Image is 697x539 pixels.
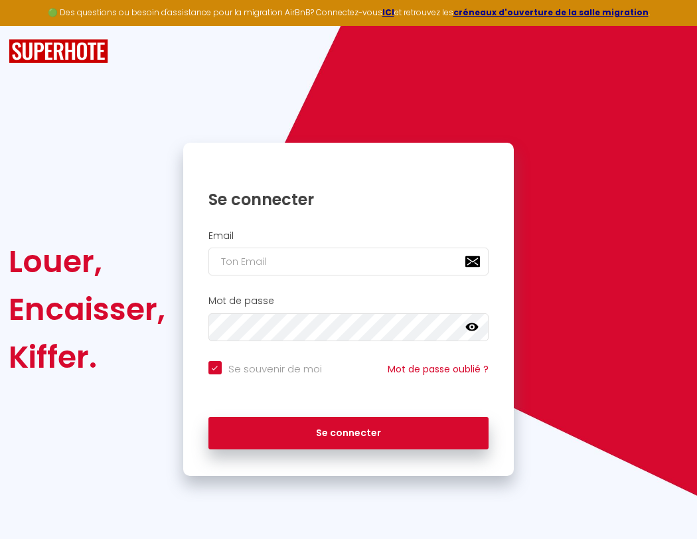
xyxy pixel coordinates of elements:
[382,7,394,18] a: ICI
[9,333,165,381] div: Kiffer.
[208,248,489,275] input: Ton Email
[208,295,489,307] h2: Mot de passe
[9,39,108,64] img: SuperHote logo
[208,417,489,450] button: Se connecter
[388,362,489,376] a: Mot de passe oublié ?
[9,238,165,285] div: Louer,
[208,189,489,210] h1: Se connecter
[9,285,165,333] div: Encaisser,
[453,7,649,18] a: créneaux d'ouverture de la salle migration
[208,230,489,242] h2: Email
